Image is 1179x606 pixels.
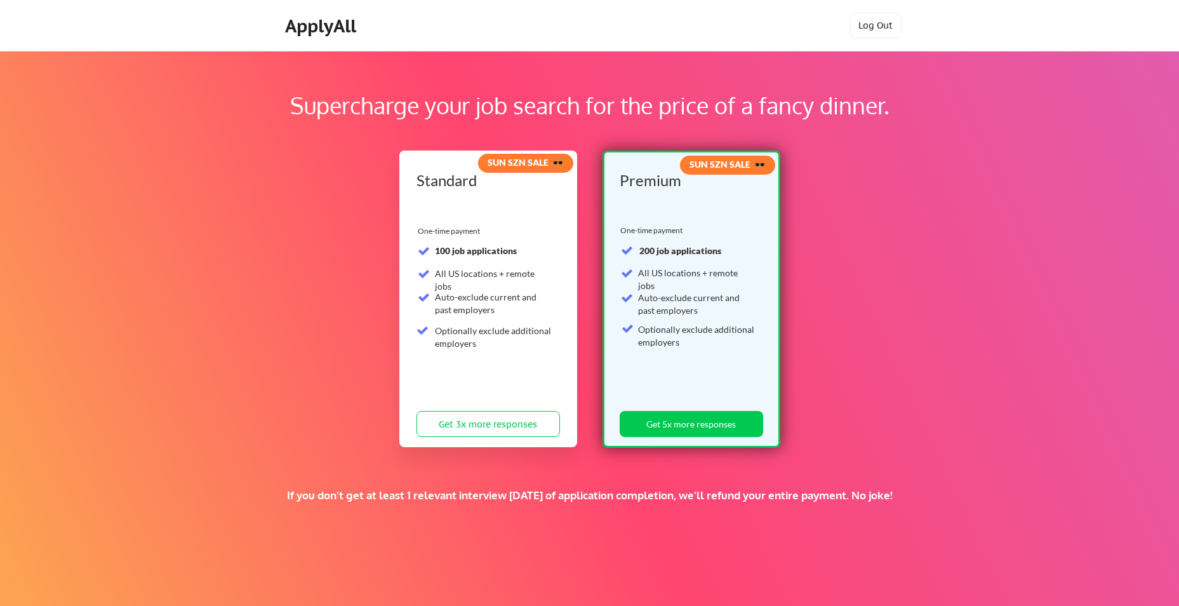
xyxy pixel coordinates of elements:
[850,13,901,38] button: Log Out
[435,291,552,316] div: Auto-exclude current and past employers
[220,488,959,502] div: If you don't get at least 1 relevant interview [DATE] of application completion, we'll refund you...
[638,267,756,292] div: All US locations + remote jobs
[435,245,517,256] strong: 100 job applications
[416,173,556,188] div: Standard
[620,411,763,437] button: Get 5x more responses
[638,292,756,316] div: Auto-exclude current and past employers
[285,15,360,37] div: ApplyAll
[418,226,484,236] div: One-time payment
[488,157,563,168] strong: SUN SZN SALE 🕶️
[689,159,765,170] strong: SUN SZN SALE 🕶️
[435,267,552,292] div: All US locations + remote jobs
[416,411,560,437] button: Get 3x more responses
[81,88,1098,123] div: Supercharge your job search for the price of a fancy dinner.
[639,245,721,256] strong: 200 job applications
[638,323,756,348] div: Optionally exclude additional employers
[620,226,686,236] div: One-time payment
[620,173,759,188] div: Premium
[435,325,552,349] div: Optionally exclude additional employers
